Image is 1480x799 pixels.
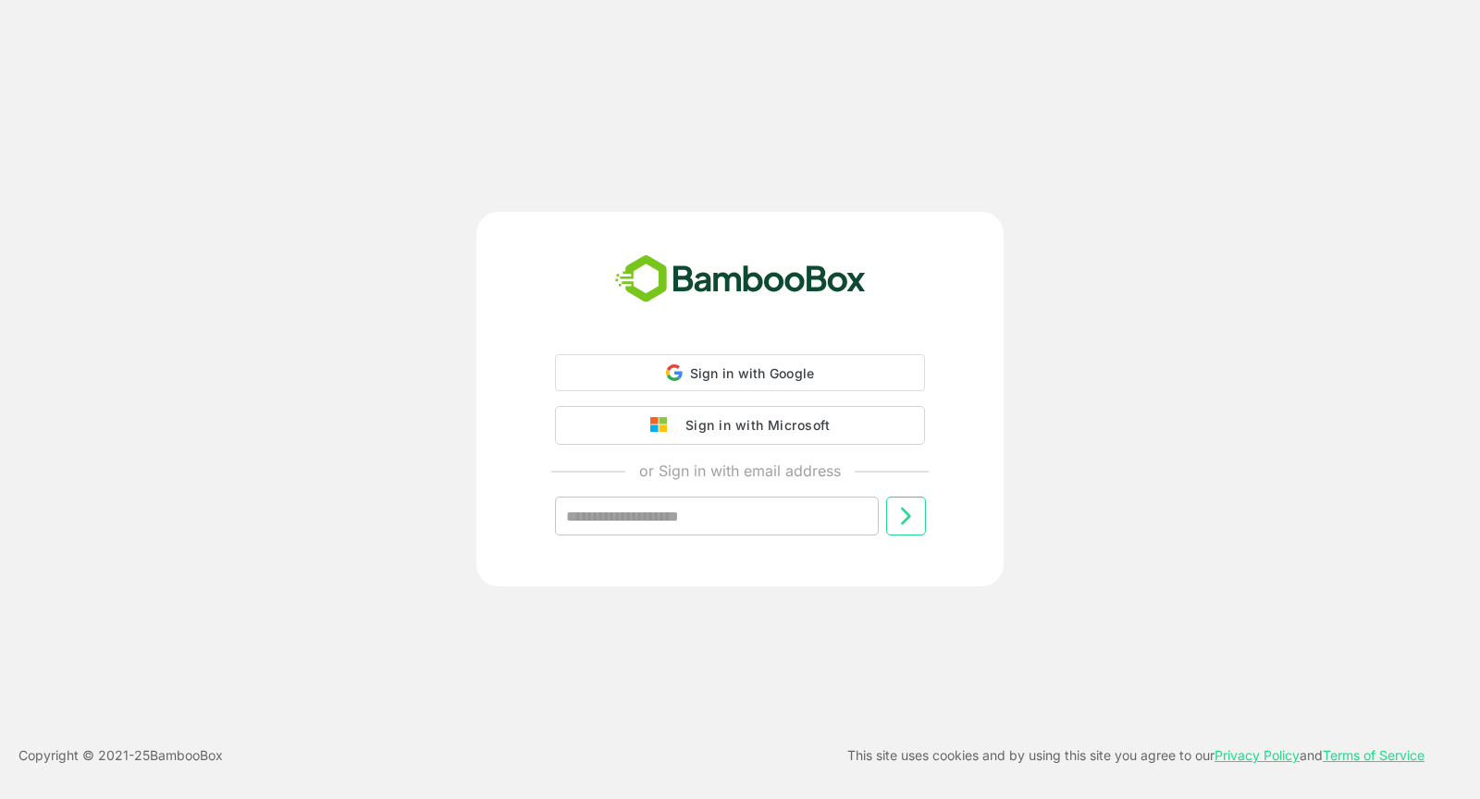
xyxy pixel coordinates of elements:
[1323,747,1424,763] a: Terms of Service
[605,249,876,310] img: bamboobox
[676,413,830,437] div: Sign in with Microsoft
[639,460,841,482] p: or Sign in with email address
[650,417,676,434] img: google
[555,354,925,391] div: Sign in with Google
[18,744,223,767] p: Copyright © 2021- 25 BambooBox
[847,744,1424,767] p: This site uses cookies and by using this site you agree to our and
[1215,747,1300,763] a: Privacy Policy
[690,365,815,381] span: Sign in with Google
[555,406,925,445] button: Sign in with Microsoft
